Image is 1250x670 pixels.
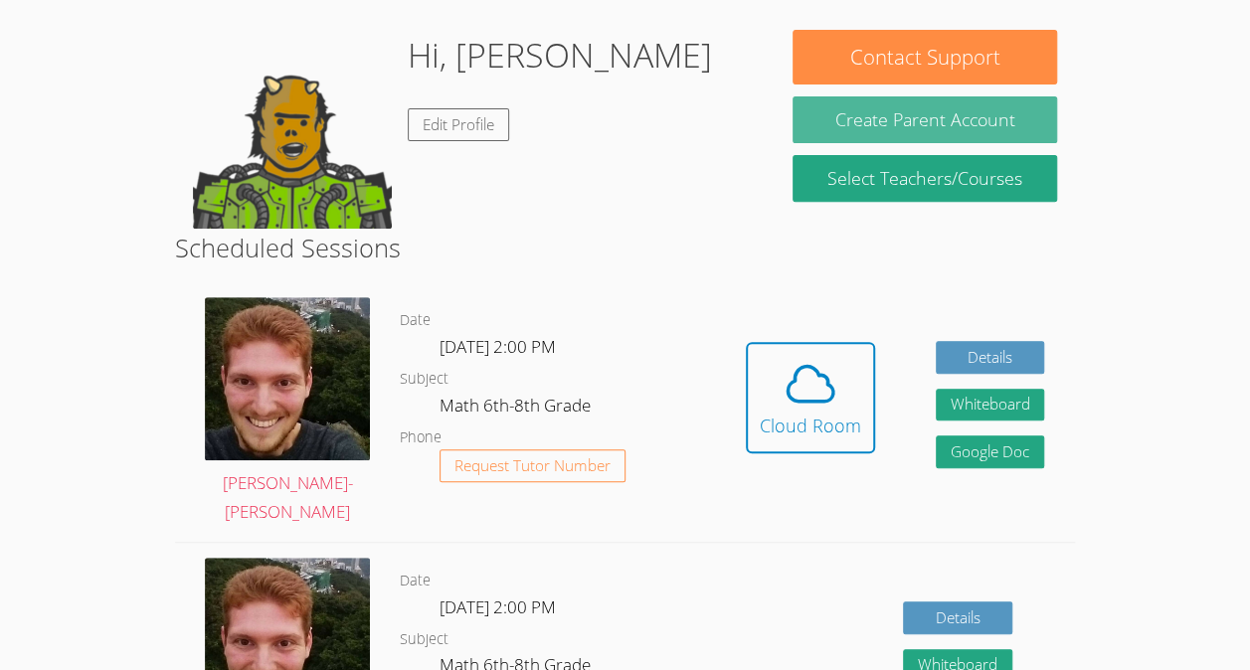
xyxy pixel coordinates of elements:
a: Details [903,601,1012,634]
a: Select Teachers/Courses [793,155,1056,202]
img: avatar.png [205,297,370,460]
dt: Phone [400,425,442,450]
dt: Subject [400,367,448,392]
dt: Date [400,569,431,593]
span: [DATE] 2:00 PM [440,595,556,618]
img: default.png [193,30,392,229]
button: Request Tutor Number [440,449,625,482]
button: Cloud Room [746,342,875,453]
h1: Hi, [PERSON_NAME] [408,30,712,81]
a: Details [936,341,1045,374]
a: Edit Profile [408,108,509,141]
button: Contact Support [793,30,1056,84]
dd: Math 6th-8th Grade [440,392,595,425]
span: [DATE] 2:00 PM [440,335,556,358]
a: Google Doc [936,435,1045,468]
button: Whiteboard [936,389,1045,421]
dt: Subject [400,627,448,652]
span: Request Tutor Number [454,458,611,473]
a: [PERSON_NAME]-[PERSON_NAME] [205,297,370,527]
dt: Date [400,308,431,333]
h2: Scheduled Sessions [175,229,1075,266]
button: Create Parent Account [793,96,1056,143]
div: Cloud Room [760,412,861,439]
